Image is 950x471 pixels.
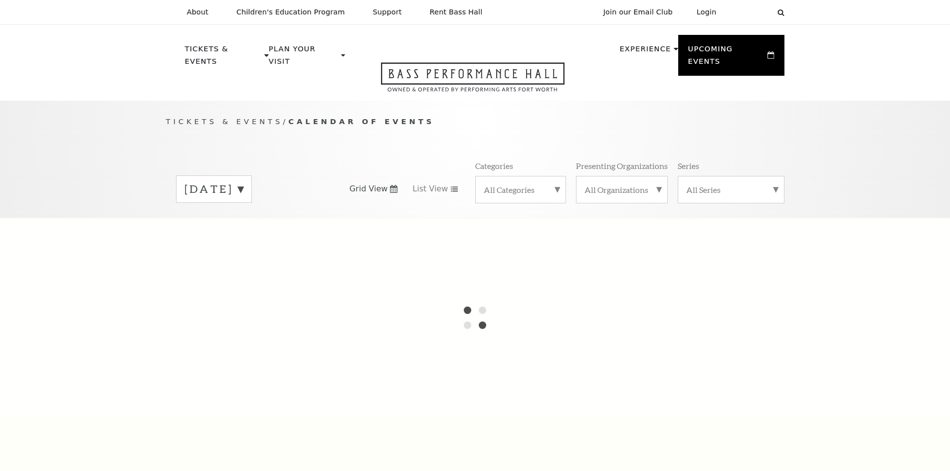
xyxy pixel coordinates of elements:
[288,117,434,126] span: Calendar of Events
[236,8,345,16] p: Children's Education Program
[187,8,208,16] p: About
[584,184,659,195] label: All Organizations
[185,43,262,73] p: Tickets & Events
[475,160,513,171] p: Categories
[185,181,243,197] label: [DATE]
[412,183,448,194] span: List View
[678,160,699,171] p: Series
[686,184,776,195] label: All Series
[166,117,283,126] span: Tickets & Events
[350,183,388,194] span: Grid View
[484,184,558,195] label: All Categories
[373,8,402,16] p: Support
[166,116,784,128] p: /
[619,43,671,61] p: Experience
[688,43,765,73] p: Upcoming Events
[269,43,339,73] p: Plan Your Visit
[430,8,483,16] p: Rent Bass Hall
[733,7,768,17] select: Select:
[576,160,668,171] p: Presenting Organizations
